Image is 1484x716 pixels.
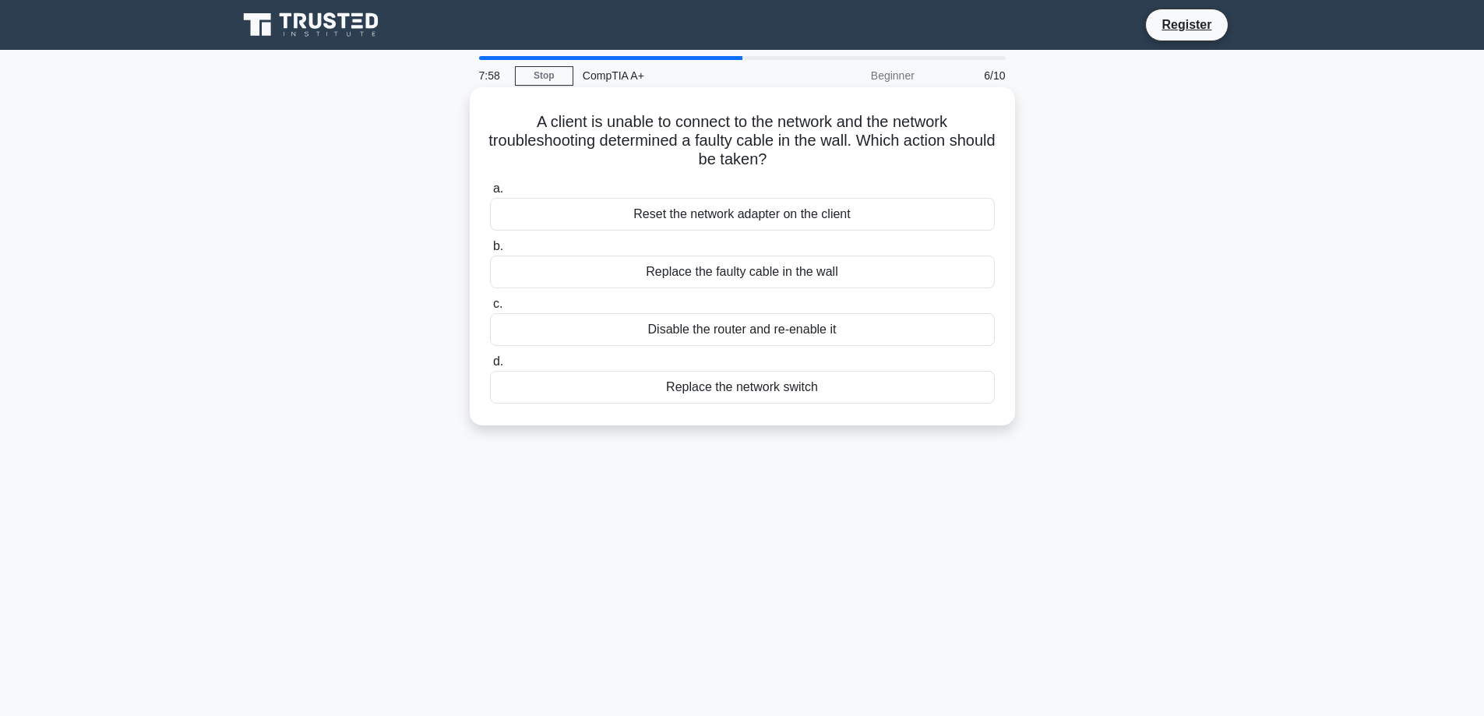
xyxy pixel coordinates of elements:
span: b. [493,239,503,252]
div: Replace the network switch [490,371,995,404]
div: Beginner [788,60,924,91]
span: a. [493,182,503,195]
span: d. [493,354,503,368]
a: Register [1152,15,1221,34]
a: Stop [515,66,573,86]
div: 7:58 [470,60,515,91]
div: CompTIA A+ [573,60,788,91]
div: Disable the router and re-enable it [490,313,995,346]
div: Reset the network adapter on the client [490,198,995,231]
div: 6/10 [924,60,1015,91]
span: c. [493,297,502,310]
h5: A client is unable to connect to the network and the network troubleshooting determined a faulty ... [488,112,996,170]
div: Replace the faulty cable in the wall [490,256,995,288]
